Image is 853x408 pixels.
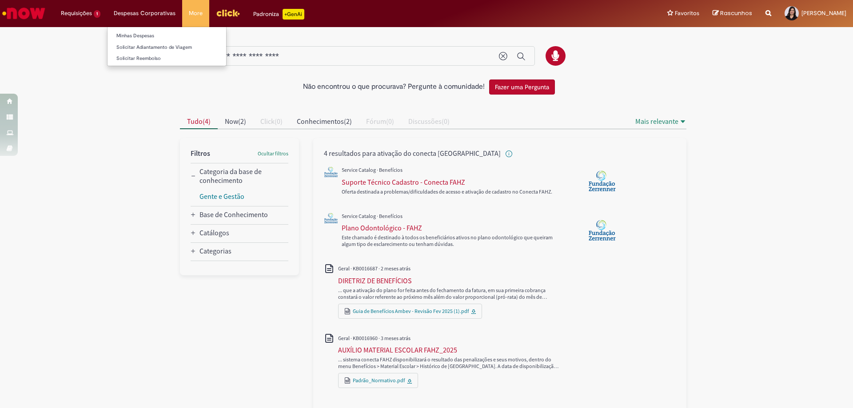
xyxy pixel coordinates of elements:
[61,9,92,18] span: Requisições
[489,79,555,95] button: Fazer uma Pergunta
[108,43,226,52] a: Solicitar Adiantamento de Viagem
[107,27,227,66] ul: Despesas Corporativas
[114,9,175,18] span: Despesas Corporativas
[94,10,100,18] span: 1
[189,9,203,18] span: More
[108,54,226,63] a: Solicitar Reembolso
[1,4,47,22] img: ServiceNow
[675,9,699,18] span: Favoritos
[720,9,752,17] span: Rascunhos
[253,9,304,20] div: Padroniza
[283,9,304,20] p: +GenAi
[303,83,485,91] h2: Não encontrou o que procurava? Pergunte à comunidade!
[108,31,226,41] a: Minhas Despesas
[713,9,752,18] a: Rascunhos
[801,9,846,17] span: [PERSON_NAME]
[216,6,240,20] img: click_logo_yellow_360x200.png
